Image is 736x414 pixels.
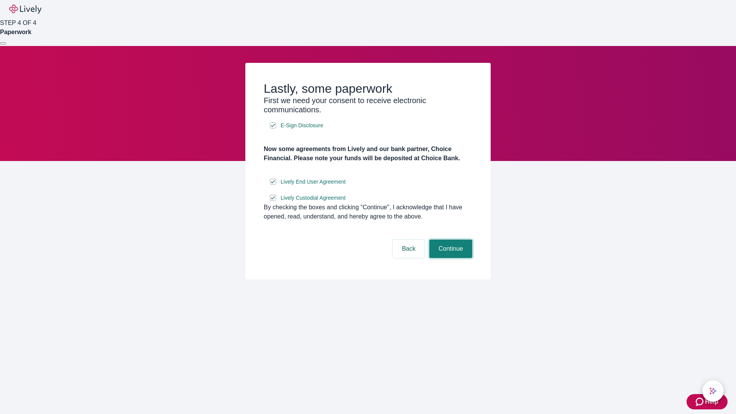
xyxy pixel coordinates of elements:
[279,177,347,187] a: e-sign disclosure document
[696,397,705,406] svg: Zendesk support icon
[281,122,323,130] span: E-Sign Disclosure
[264,81,472,96] h2: Lastly, some paperwork
[279,121,325,130] a: e-sign disclosure document
[264,145,472,163] h4: Now some agreements from Lively and our bank partner, Choice Financial. Please note your funds wi...
[281,178,346,186] span: Lively End User Agreement
[393,240,425,258] button: Back
[281,194,346,202] span: Lively Custodial Agreement
[705,397,718,406] span: Help
[9,5,41,14] img: Lively
[264,203,472,221] div: By checking the boxes and clicking “Continue", I acknowledge that I have opened, read, understand...
[429,240,472,258] button: Continue
[702,380,724,402] button: chat
[687,394,728,409] button: Zendesk support iconHelp
[264,96,472,114] h3: First we need your consent to receive electronic communications.
[279,193,347,203] a: e-sign disclosure document
[709,387,717,395] svg: Lively AI Assistant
